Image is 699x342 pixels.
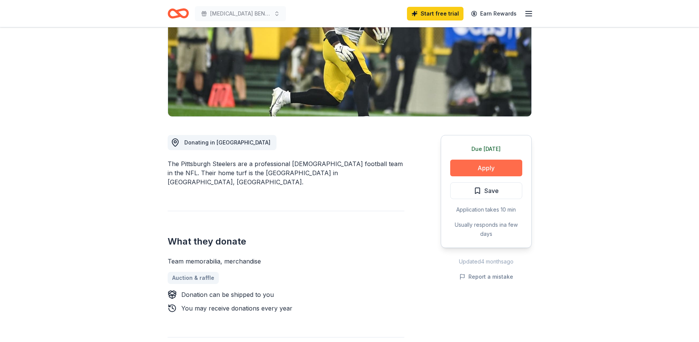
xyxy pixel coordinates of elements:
[441,257,532,266] div: Updated 4 months ago
[450,205,522,214] div: Application takes 10 min
[168,5,189,22] a: Home
[168,235,404,248] h2: What they donate
[484,186,499,196] span: Save
[450,144,522,154] div: Due [DATE]
[168,159,404,187] div: The Pittsburgh Steelers are a professional [DEMOGRAPHIC_DATA] football team in the NFL. Their hom...
[210,9,271,18] span: [MEDICAL_DATA] BENEFIT
[181,290,274,299] div: Donation can be shipped to you
[450,160,522,176] button: Apply
[181,304,292,313] div: You may receive donations every year
[407,7,463,20] a: Start free trial
[184,139,270,146] span: Donating in [GEOGRAPHIC_DATA]
[168,257,404,266] div: Team memorabilia, merchandise
[450,182,522,199] button: Save
[168,272,219,284] a: Auction & raffle
[450,220,522,238] div: Usually responds in a few days
[195,6,286,21] button: [MEDICAL_DATA] BENEFIT
[459,272,513,281] button: Report a mistake
[467,7,521,20] a: Earn Rewards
